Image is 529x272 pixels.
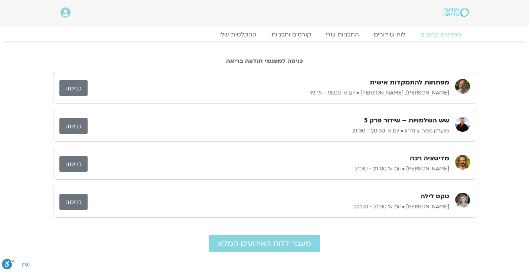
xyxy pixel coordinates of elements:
[455,155,470,170] img: שגב הורוביץ
[59,80,88,96] a: כניסה
[88,164,449,173] p: [PERSON_NAME] • יום א׳ 21:00 - 21:30
[59,156,88,172] a: כניסה
[88,127,449,135] p: מועדון פמה צ'ודרון • יום א׳ 20:30 - 21:30
[88,89,449,97] p: [PERSON_NAME], [PERSON_NAME] • יום א׳ 18:00 - 19:15
[413,31,469,38] a: מפגשים קרובים
[455,79,470,94] img: דנה גניהר, ברוך ברנר
[421,192,449,201] h3: טקס לילה
[455,117,470,132] img: מועדון פמה צ'ודרון
[212,31,264,38] a: ההקלטות שלי
[61,31,469,38] nav: Menu
[59,118,88,134] a: כניסה
[366,31,413,38] a: לוח שידורים
[319,31,366,38] a: התכניות שלי
[455,193,470,208] img: מור דואני
[88,202,449,211] p: [PERSON_NAME] • יום א׳ 21:30 - 22:00
[364,116,449,125] h3: שש השלמויות – שידור פרק 5
[410,154,449,163] h3: מדיטציה רכה
[370,78,449,87] h3: מפתחות להתמקדות אישית
[53,58,476,64] h2: כניסה למפגשי תודעה בריאה
[264,31,319,38] a: קורסים ותכניות
[218,239,311,248] span: מעבר ללוח האירועים המלא
[209,235,320,252] a: מעבר ללוח האירועים המלא
[59,194,88,210] a: כניסה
